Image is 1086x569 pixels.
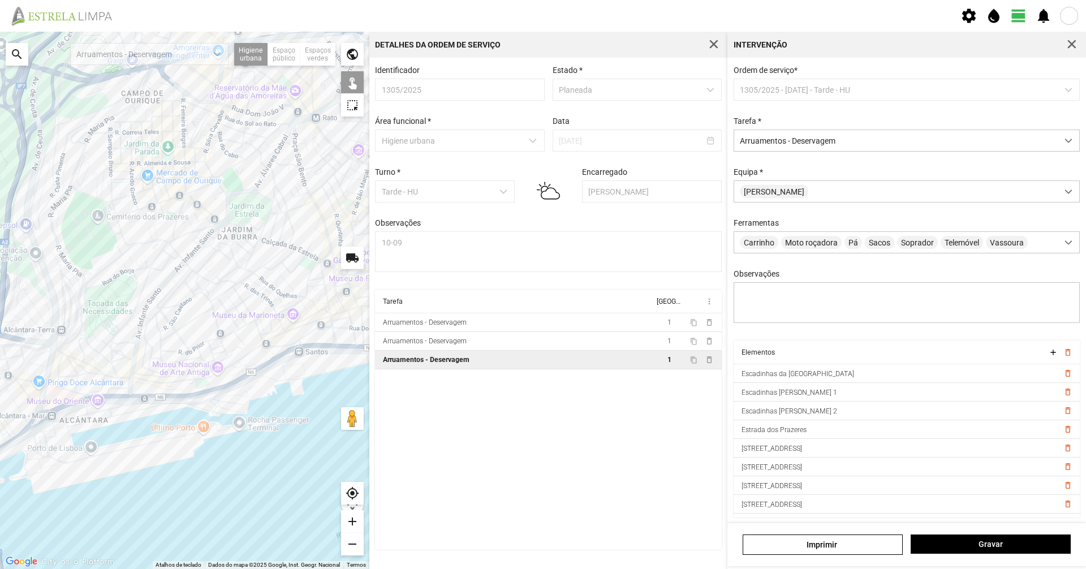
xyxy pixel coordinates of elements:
[156,561,201,569] button: Atalhos de teclado
[960,7,977,24] span: settings
[582,167,627,176] label: Encarregado
[734,167,763,176] label: Equipa *
[1063,348,1072,357] button: delete_outline
[1063,481,1072,490] button: delete_outline
[3,554,40,569] a: Abrir esta área no Google Maps (abre uma nova janela)
[375,117,431,126] label: Área funcional *
[1063,462,1072,471] button: delete_outline
[341,43,364,66] div: public
[941,236,983,249] span: Telemóvel
[705,297,714,306] span: more_vert
[1063,406,1072,415] button: delete_outline
[911,534,1071,554] button: Gravar
[383,318,467,326] div: Arruamentos - Deservagem
[268,43,300,66] div: Espaço público
[375,66,420,75] label: Identificador
[690,318,699,327] button: content_copy
[208,562,340,568] span: Dados do mapa ©2025 Google, Inst. Geogr. Nacional
[742,389,837,396] span: Escadinhas [PERSON_NAME] 1
[690,337,699,346] button: content_copy
[300,43,335,66] div: Espaços verdes
[1010,7,1027,24] span: view_day
[667,356,671,364] span: 1
[865,236,894,249] span: Sacos
[986,236,1028,249] span: Vassoura
[341,482,364,505] div: my_location
[705,355,714,364] span: delete_outline
[742,482,802,490] span: [STREET_ADDRESS]
[742,445,802,452] span: [STREET_ADDRESS]
[985,7,1002,24] span: water_drop
[341,247,364,269] div: local_shipping
[917,540,1065,549] span: Gravar
[897,236,938,249] span: Soprador
[742,501,802,508] span: [STREET_ADDRESS]
[742,463,802,471] span: [STREET_ADDRESS]
[375,218,421,227] label: Observações
[734,41,787,49] div: Intervenção
[743,534,903,555] a: Imprimir
[1063,499,1072,508] button: delete_outline
[234,43,268,66] div: Higiene urbana
[383,337,467,345] div: Arruamentos - Deservagem
[3,554,40,569] img: Google
[667,318,671,326] span: 1
[383,356,469,364] div: Arruamentos - Deservagem
[734,117,761,126] label: Tarefa *
[705,337,714,346] span: delete_outline
[1063,387,1072,396] button: delete_outline
[844,236,862,249] span: Pá
[734,66,798,75] span: Ordem de serviço
[341,71,364,94] div: touch_app
[341,510,364,533] div: add
[8,6,124,26] img: file
[6,43,28,66] div: search
[742,348,775,356] div: Elementos
[690,355,699,364] button: content_copy
[1058,130,1080,151] div: dropdown trigger
[740,185,808,198] span: [PERSON_NAME]
[690,319,697,326] span: content_copy
[1063,369,1072,378] button: delete_outline
[383,298,403,305] div: Tarefa
[375,41,501,49] div: Detalhes da Ordem de Serviço
[553,117,570,126] label: Data
[1063,425,1072,434] button: delete_outline
[742,407,837,415] span: Escadinhas [PERSON_NAME] 2
[341,94,364,117] div: highlight_alt
[657,298,680,305] div: [GEOGRAPHIC_DATA]
[742,426,807,434] span: Estrada dos Prazeres
[375,167,400,176] label: Turno *
[1048,348,1057,357] button: add
[740,236,778,249] span: Carrinho
[690,338,697,345] span: content_copy
[1035,7,1052,24] span: notifications
[341,407,364,430] button: Arraste o Pegman para o mapa para abrir o Street View
[705,318,714,327] span: delete_outline
[781,236,842,249] span: Moto roçadora
[734,130,1058,151] span: Arruamentos - Deservagem
[347,562,366,568] a: Termos (abre num novo separador)
[667,337,671,345] span: 1
[734,269,779,278] label: Observações
[341,533,364,555] div: remove
[690,356,697,364] span: content_copy
[734,218,779,227] label: Ferramentas
[742,370,854,378] span: Escadinhas da [GEOGRAPHIC_DATA]
[553,66,583,75] label: Estado *
[1063,443,1072,452] button: delete_outline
